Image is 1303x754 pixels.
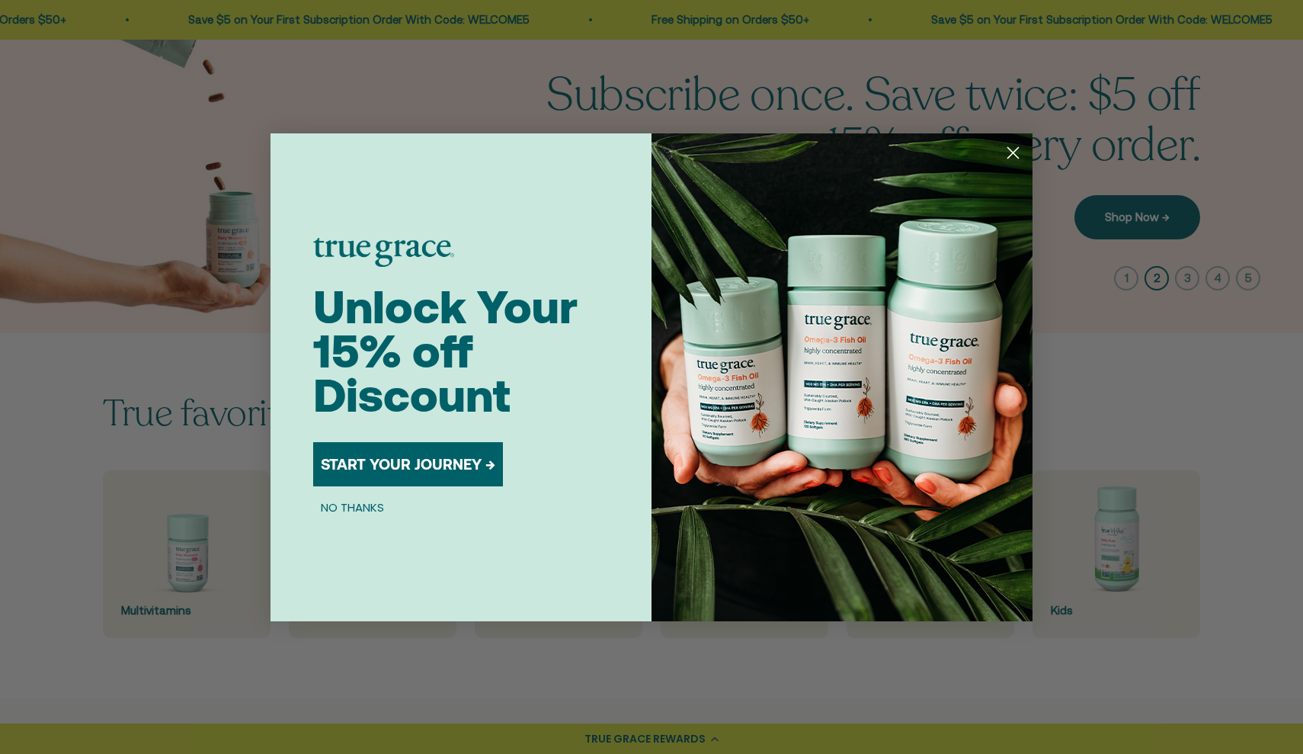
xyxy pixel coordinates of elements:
button: START YOUR JOURNEY → [313,442,503,486]
button: Close dialog [1000,140,1026,166]
img: 098727d5-50f8-4f9b-9554-844bb8da1403.jpeg [651,133,1032,621]
img: logo placeholder [313,238,454,267]
span: Unlock Your 15% off Discount [313,281,578,422]
button: NO THANKS [313,499,392,517]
